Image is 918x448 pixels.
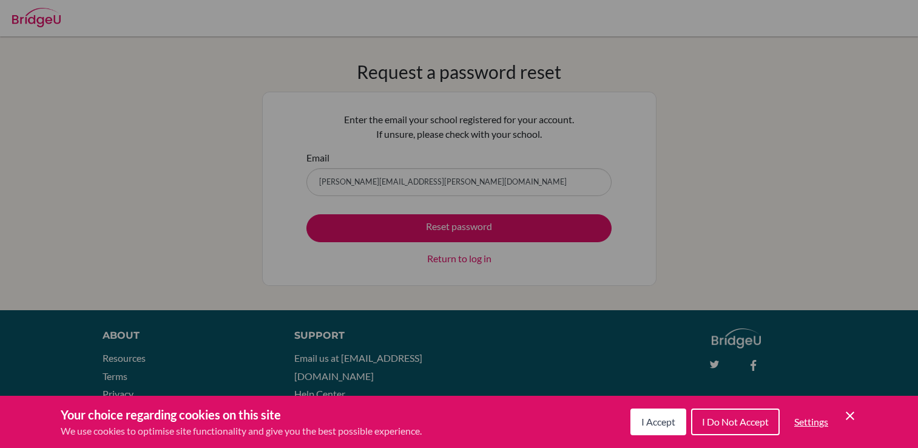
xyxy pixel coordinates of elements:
h3: Your choice regarding cookies on this site [61,406,422,424]
span: I Do Not Accept [702,416,769,427]
button: Settings [785,410,838,434]
p: We use cookies to optimise site functionality and give you the best possible experience. [61,424,422,438]
button: Save and close [843,409,857,423]
span: I Accept [641,416,675,427]
button: I Accept [630,409,686,435]
span: Settings [794,416,828,427]
button: I Do Not Accept [691,409,780,435]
